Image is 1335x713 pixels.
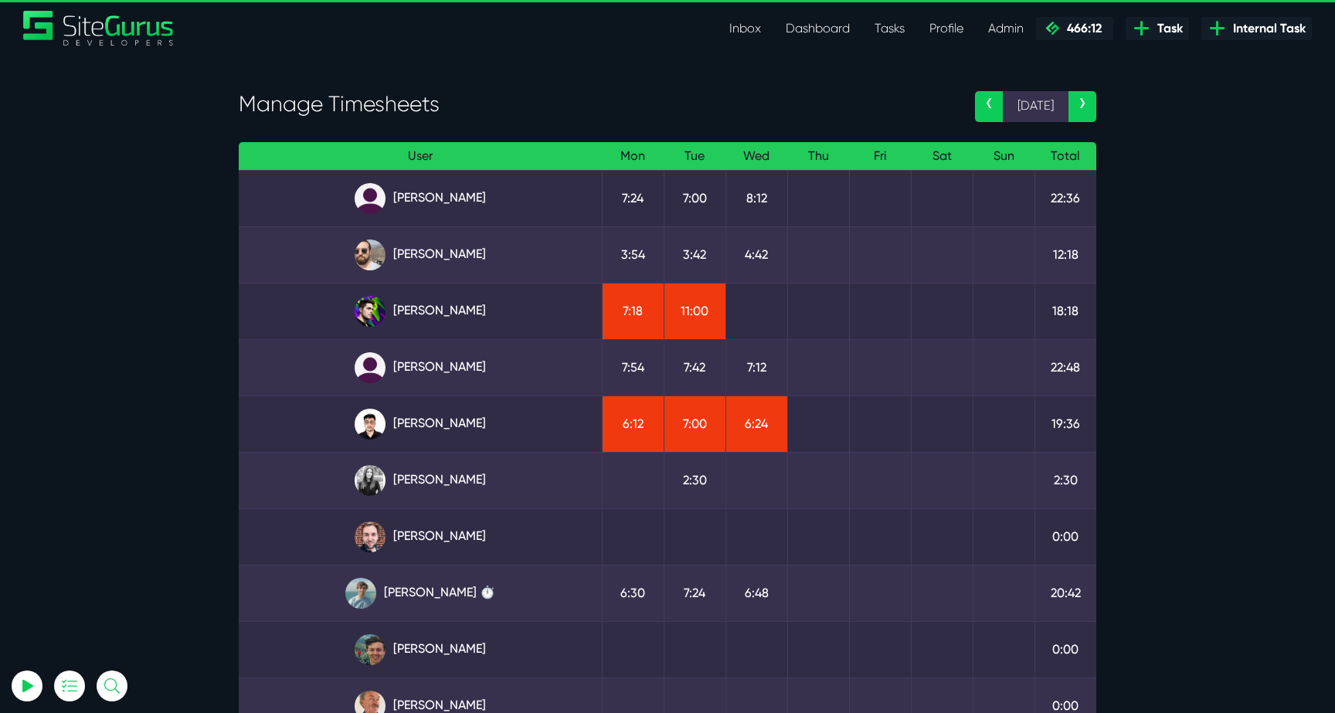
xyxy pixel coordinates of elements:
th: Tue [664,142,725,171]
td: 3:42 [664,226,725,283]
th: Fri [849,142,911,171]
th: Mon [602,142,664,171]
img: default_qrqg0b.png [355,352,386,383]
a: SiteGurus [23,11,175,46]
span: [DATE] [1003,91,1068,122]
img: tfogtqcjwjterk6idyiu.jpg [355,521,386,552]
td: 0:00 [1034,621,1096,677]
img: rxuxidhawjjb44sgel4e.png [355,296,386,327]
a: Dashboard [773,13,862,44]
a: Inbox [717,13,773,44]
td: 7:54 [602,339,664,396]
a: Task [1126,17,1189,40]
td: 6:24 [725,396,787,452]
a: [PERSON_NAME] [251,465,589,496]
td: 19:36 [1034,396,1096,452]
a: [PERSON_NAME] [251,296,589,327]
img: rgqpcqpgtbr9fmz9rxmm.jpg [355,465,386,496]
a: Admin [976,13,1036,44]
td: 8:12 [725,170,787,226]
img: Sitegurus Logo [23,11,175,46]
img: default_qrqg0b.png [355,183,386,214]
td: 11:00 [664,283,725,339]
a: Tasks [862,13,917,44]
th: Sun [973,142,1034,171]
a: [PERSON_NAME] [251,634,589,665]
td: 12:18 [1034,226,1096,283]
td: 7:42 [664,339,725,396]
img: ublsy46zpoyz6muduycb.jpg [355,239,386,270]
a: [PERSON_NAME] ⏱️ [251,578,589,609]
td: 7:24 [664,565,725,621]
a: ‹ [975,91,1003,122]
td: 7:00 [664,170,725,226]
td: 6:12 [602,396,664,452]
img: esb8jb8dmrsykbqurfoz.jpg [355,634,386,665]
th: Thu [787,142,849,171]
td: 18:18 [1034,283,1096,339]
a: › [1068,91,1096,122]
td: 6:48 [725,565,787,621]
a: Profile [917,13,976,44]
h3: Manage Timesheets [239,91,952,117]
a: 466:12 [1036,17,1113,40]
a: [PERSON_NAME] [251,521,589,552]
span: Internal Task [1227,19,1306,38]
td: 7:24 [602,170,664,226]
th: Sat [911,142,973,171]
td: 4:42 [725,226,787,283]
td: 22:48 [1034,339,1096,396]
td: 0:00 [1034,508,1096,565]
a: [PERSON_NAME] [251,409,589,440]
img: xv1kmavyemxtguplm5ir.png [355,409,386,440]
td: 7:18 [602,283,664,339]
th: Wed [725,142,787,171]
td: 20:42 [1034,565,1096,621]
span: 466:12 [1061,21,1102,36]
span: Task [1151,19,1183,38]
img: tkl4csrki1nqjgf0pb1z.png [345,578,376,609]
td: 2:30 [1034,452,1096,508]
th: User [239,142,602,171]
td: 3:54 [602,226,664,283]
a: [PERSON_NAME] [251,183,589,214]
td: 7:12 [725,339,787,396]
a: Internal Task [1201,17,1312,40]
td: 7:00 [664,396,725,452]
a: [PERSON_NAME] [251,352,589,383]
td: 22:36 [1034,170,1096,226]
th: Total [1034,142,1096,171]
td: 6:30 [602,565,664,621]
td: 2:30 [664,452,725,508]
a: [PERSON_NAME] [251,239,589,270]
